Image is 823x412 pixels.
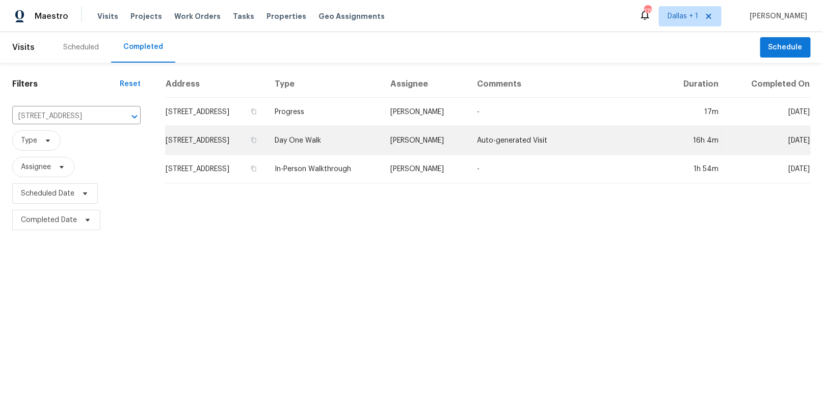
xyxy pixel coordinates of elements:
span: Properties [267,11,306,21]
td: 17m [663,98,727,126]
button: Schedule [760,37,811,58]
td: [STREET_ADDRESS] [165,126,267,155]
th: Assignee [382,71,469,98]
th: Completed On [727,71,811,98]
span: Completed Date [21,215,77,225]
td: - [469,98,663,126]
td: Auto-generated Visit [469,126,663,155]
div: Reset [120,79,141,89]
span: Visits [97,11,118,21]
td: [STREET_ADDRESS] [165,98,267,126]
div: Scheduled [63,42,99,52]
input: Search for an address... [12,108,112,124]
span: Dallas + 1 [668,11,698,21]
div: 179 [644,6,651,16]
td: - [469,155,663,183]
button: Copy Address [249,107,258,116]
span: Projects [130,11,162,21]
td: [PERSON_NAME] [382,98,469,126]
td: [PERSON_NAME] [382,155,469,183]
h1: Filters [12,79,120,89]
span: Tasks [233,13,254,20]
td: [PERSON_NAME] [382,126,469,155]
td: 16h 4m [663,126,727,155]
span: [PERSON_NAME] [746,11,808,21]
td: [DATE] [727,155,811,183]
span: Assignee [21,162,51,172]
td: Progress [267,98,382,126]
th: Duration [663,71,727,98]
td: [DATE] [727,98,811,126]
span: Geo Assignments [318,11,385,21]
span: Type [21,135,37,146]
button: Open [127,109,142,124]
div: Completed [123,42,163,52]
th: Type [267,71,382,98]
td: In-Person Walkthrough [267,155,382,183]
span: Work Orders [174,11,221,21]
button: Copy Address [249,164,258,173]
td: 1h 54m [663,155,727,183]
td: [STREET_ADDRESS] [165,155,267,183]
th: Address [165,71,267,98]
span: Visits [12,36,35,59]
th: Comments [469,71,663,98]
span: Schedule [768,41,803,54]
span: Scheduled Date [21,188,74,199]
td: [DATE] [727,126,811,155]
span: Maestro [35,11,68,21]
td: Day One Walk [267,126,382,155]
